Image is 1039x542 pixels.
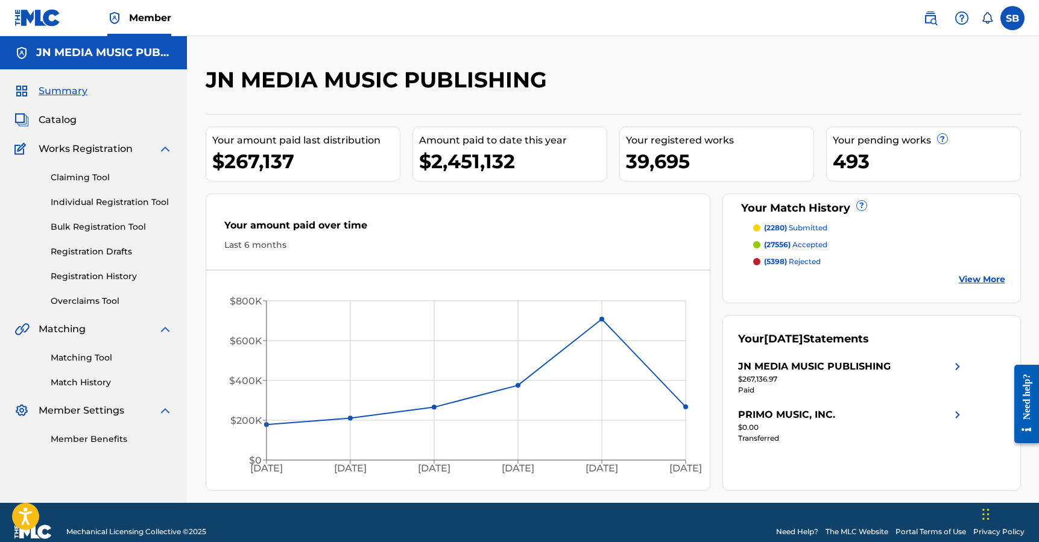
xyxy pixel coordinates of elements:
[39,322,86,336] span: Matching
[206,66,553,93] h2: JN MEDIA MUSIC PUBLISHING
[669,463,702,474] tspan: [DATE]
[959,273,1005,286] a: View More
[51,270,172,283] a: Registration History
[982,496,990,532] div: Drag
[39,84,87,98] span: Summary
[14,403,29,418] img: Member Settings
[895,526,966,537] a: Portal Terms of Use
[502,463,534,474] tspan: [DATE]
[230,415,262,426] tspan: $200K
[51,433,172,446] a: Member Benefits
[158,403,172,418] img: expand
[224,239,692,251] div: Last 6 months
[14,113,77,127] a: CatalogCatalog
[51,245,172,258] a: Registration Drafts
[51,221,172,233] a: Bulk Registration Tool
[14,84,87,98] a: SummarySummary
[14,46,29,60] img: Accounts
[51,376,172,389] a: Match History
[36,46,172,60] h5: JN MEDIA MUSIC PUBLISHING
[950,408,965,422] img: right chevron icon
[107,11,122,25] img: Top Rightsholder
[51,196,172,209] a: Individual Registration Tool
[923,11,938,25] img: search
[738,408,965,444] a: PRIMO MUSIC, INC.right chevron icon$0.00Transferred
[955,11,969,25] img: help
[738,359,965,395] a: JN MEDIA MUSIC PUBLISHINGright chevron icon$267,136.97Paid
[419,133,607,148] div: Amount paid to date this year
[626,148,813,175] div: 39,695
[950,359,965,374] img: right chevron icon
[1005,356,1039,453] iframe: Resource Center
[14,525,52,539] img: logo
[129,11,171,25] span: Member
[738,331,869,347] div: Your Statements
[66,526,206,537] span: Mechanical Licensing Collective © 2025
[14,322,30,336] img: Matching
[753,256,1005,267] a: (5398) rejected
[981,12,993,24] div: Notifications
[158,322,172,336] img: expand
[738,422,965,433] div: $0.00
[224,218,692,239] div: Your amount paid over time
[738,408,835,422] div: PRIMO MUSIC, INC.
[857,201,867,210] span: ?
[753,222,1005,233] a: (2280) submitted
[39,142,133,156] span: Works Registration
[738,374,965,385] div: $267,136.97
[51,171,172,184] a: Claiming Tool
[229,295,262,307] tspan: $800K
[39,113,77,127] span: Catalog
[764,239,827,250] p: accepted
[764,256,821,267] p: rejected
[1000,6,1025,30] div: User Menu
[212,133,400,148] div: Your amount paid last distribution
[753,239,1005,250] a: (27556) accepted
[738,359,891,374] div: JN MEDIA MUSIC PUBLISHING
[229,335,262,347] tspan: $600K
[250,463,282,474] tspan: [DATE]
[51,295,172,307] a: Overclaims Tool
[39,403,124,418] span: Member Settings
[626,133,813,148] div: Your registered works
[918,6,943,30] a: Public Search
[14,84,29,98] img: Summary
[826,526,888,537] a: The MLC Website
[764,223,787,232] span: (2280)
[764,332,803,345] span: [DATE]
[418,463,450,474] tspan: [DATE]
[738,200,1005,216] div: Your Match History
[738,385,965,395] div: Paid
[14,9,61,27] img: MLC Logo
[212,148,400,175] div: $267,137
[764,222,827,233] p: submitted
[14,113,29,127] img: Catalog
[776,526,818,537] a: Need Help?
[938,134,947,143] span: ?
[833,148,1020,175] div: 493
[764,257,787,266] span: (5398)
[979,484,1039,542] iframe: Chat Widget
[14,142,30,156] img: Works Registration
[334,463,367,474] tspan: [DATE]
[973,526,1025,537] a: Privacy Policy
[586,463,618,474] tspan: [DATE]
[51,351,172,364] a: Matching Tool
[764,240,791,249] span: (27556)
[833,133,1020,148] div: Your pending works
[248,455,261,466] tspan: $0
[419,148,607,175] div: $2,451,132
[950,6,974,30] div: Help
[738,433,965,444] div: Transferred
[229,375,262,386] tspan: $400K
[158,142,172,156] img: expand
